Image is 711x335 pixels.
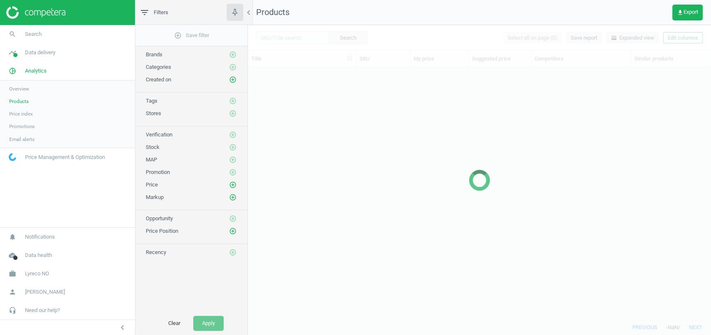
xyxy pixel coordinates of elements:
span: Recency [146,249,166,255]
span: Promotions [9,123,35,130]
span: Overview [9,86,29,92]
span: Verification [146,131,172,138]
button: add_circle_outline [229,50,237,59]
i: add_circle_outline [229,169,237,176]
span: Email alerts [9,136,35,143]
span: Export [677,9,698,16]
i: add_circle_outline [229,156,237,164]
span: MAP [146,156,157,163]
span: Opportunity [146,215,173,222]
span: Price Management & Optimization [25,154,105,161]
span: Price [146,181,158,188]
span: Data health [25,252,52,259]
button: add_circle_outline [229,227,237,235]
i: chevron_left [117,322,127,332]
button: add_circle_outline [229,76,237,84]
span: Search [25,30,42,38]
i: get_app [677,9,684,16]
i: search [5,26,20,42]
i: add_circle_outline [174,32,182,39]
span: Stores [146,110,161,116]
i: timeline [5,45,20,60]
span: Tags [146,98,157,104]
i: add_circle_outline [229,51,237,58]
button: get_appExport [672,5,703,20]
span: Promotion [146,169,170,175]
span: Categories [146,64,171,70]
i: cloud_done [5,247,20,263]
i: person [5,284,20,300]
i: filter_list [140,8,150,18]
i: add_circle_outline [229,110,237,117]
span: Save filter [174,32,209,39]
i: add_circle_outline [229,215,237,222]
span: [PERSON_NAME] [25,288,65,296]
i: add_circle_outline [229,63,237,71]
span: Markup [146,194,164,200]
button: add_circle_outline [229,131,237,139]
i: add_circle_outline [229,131,237,139]
span: Price index [9,111,33,117]
span: Lyreco NO [25,270,49,277]
span: Price Position [146,228,178,234]
button: add_circle_outlineSave filter [135,27,247,44]
i: add_circle_outline [229,76,237,83]
i: add_circle_outline [229,181,237,189]
button: add_circle_outline [229,109,237,118]
button: add_circle_outline [229,214,237,223]
i: add_circle_outline [229,97,237,105]
span: Stock [146,144,160,150]
i: notifications [5,229,20,245]
span: Products [256,7,289,17]
span: Need our help? [25,307,60,314]
button: Apply [193,316,224,331]
img: ajHJNr6hYgQAAAAASUVORK5CYII= [6,6,65,19]
span: Notifications [25,233,55,241]
i: pie_chart_outlined [5,63,20,79]
i: work [5,266,20,282]
span: Brands [146,51,162,58]
button: Clear [160,316,189,331]
button: chevron_left [112,322,133,333]
span: Filters [154,9,168,16]
span: Analytics [25,67,47,75]
i: add_circle_outline [229,144,237,151]
button: add_circle_outline [229,193,237,202]
img: wGWNvw8QSZomAAAAABJRU5ErkJggg== [9,153,16,161]
span: Created on [146,76,171,83]
i: chevron_left [244,8,254,18]
button: add_circle_outline [229,156,237,164]
span: Data delivery [25,49,55,56]
button: add_circle_outline [229,181,237,189]
i: add_circle_outline [229,249,237,256]
span: Products [9,98,29,105]
i: headset_mic [5,302,20,318]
